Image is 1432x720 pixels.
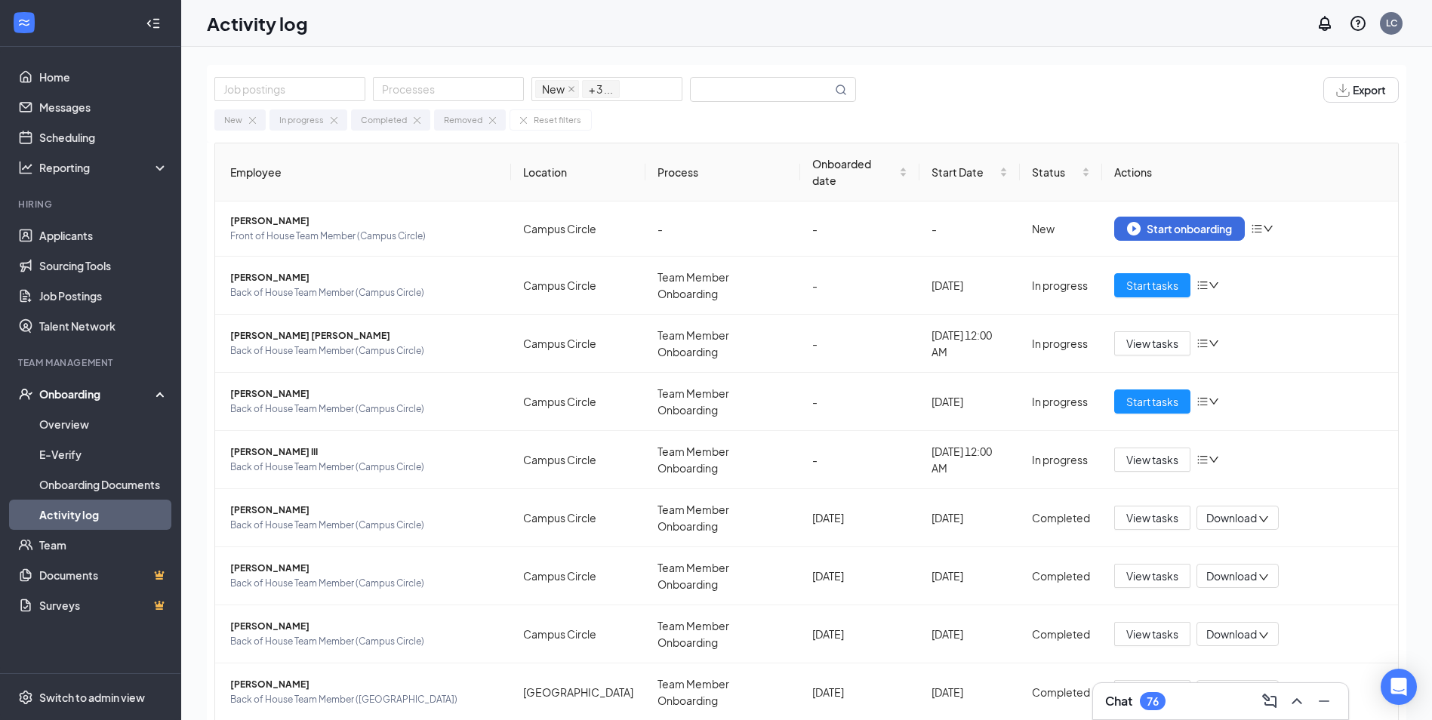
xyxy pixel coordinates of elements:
[1032,164,1079,180] span: Status
[1114,564,1190,588] button: View tasks
[1127,222,1232,235] div: Start onboarding
[1126,451,1178,468] span: View tasks
[812,451,907,468] div: -
[1261,692,1279,710] svg: ComposeMessage
[230,229,499,244] span: Front of House Team Member (Campus Circle)
[39,251,168,281] a: Sourcing Tools
[812,684,907,700] div: [DATE]
[1126,568,1178,584] span: View tasks
[511,373,645,431] td: Campus Circle
[39,690,145,705] div: Switch to admin view
[39,311,168,341] a: Talent Network
[230,619,499,634] span: [PERSON_NAME]
[800,143,919,202] th: Onboarded date
[542,81,565,97] span: New
[230,445,499,460] span: [PERSON_NAME] III
[1032,509,1090,526] div: Completed
[39,530,168,560] a: Team
[1258,630,1269,641] span: down
[511,257,645,315] td: Campus Circle
[1209,454,1219,465] span: down
[511,431,645,489] td: Campus Circle
[230,677,499,692] span: [PERSON_NAME]
[1196,337,1209,349] span: bars
[812,568,907,584] div: [DATE]
[230,503,499,518] span: [PERSON_NAME]
[1147,695,1159,708] div: 76
[1196,454,1209,466] span: bars
[511,605,645,663] td: Campus Circle
[17,15,32,30] svg: WorkstreamLogo
[645,431,801,489] td: Team Member Onboarding
[645,489,801,547] td: Team Member Onboarding
[230,692,499,707] span: Back of House Team Member ([GEOGRAPHIC_DATA])
[511,547,645,605] td: Campus Circle
[1209,280,1219,291] span: down
[1206,626,1257,642] span: Download
[1316,14,1334,32] svg: Notifications
[207,11,308,36] h1: Activity log
[511,489,645,547] td: Campus Circle
[230,460,499,475] span: Back of House Team Member (Campus Circle)
[230,270,499,285] span: [PERSON_NAME]
[645,202,801,257] td: -
[39,92,168,122] a: Messages
[1209,396,1219,407] span: down
[230,561,499,576] span: [PERSON_NAME]
[568,85,575,93] span: close
[1258,689,1282,713] button: ComposeMessage
[39,122,168,152] a: Scheduling
[1288,692,1306,710] svg: ChevronUp
[645,605,801,663] td: Team Member Onboarding
[39,386,156,402] div: Onboarding
[1114,506,1190,530] button: View tasks
[39,160,169,175] div: Reporting
[1032,220,1090,237] div: New
[812,393,907,410] div: -
[645,257,801,315] td: Team Member Onboarding
[18,160,33,175] svg: Analysis
[230,328,499,343] span: [PERSON_NAME] [PERSON_NAME]
[230,214,499,229] span: [PERSON_NAME]
[932,509,1008,526] div: [DATE]
[1032,451,1090,468] div: In progress
[1114,217,1245,241] button: Start onboarding
[39,469,168,500] a: Onboarding Documents
[835,84,847,96] svg: MagnifyingGlass
[932,626,1008,642] div: [DATE]
[1126,335,1178,352] span: View tasks
[932,568,1008,584] div: [DATE]
[1126,393,1178,410] span: Start tasks
[812,277,907,294] div: -
[1032,568,1090,584] div: Completed
[18,198,165,211] div: Hiring
[230,343,499,358] span: Back of House Team Member (Campus Circle)
[279,113,324,127] div: In progress
[39,439,168,469] a: E-Verify
[1032,393,1090,410] div: In progress
[39,220,168,251] a: Applicants
[1114,622,1190,646] button: View tasks
[511,143,645,202] th: Location
[230,285,499,300] span: Back of House Team Member (Campus Circle)
[230,402,499,417] span: Back of House Team Member (Campus Circle)
[932,327,1008,360] div: [DATE] 12:00 AM
[932,277,1008,294] div: [DATE]
[1323,77,1399,103] button: Export
[1114,389,1190,414] button: Start tasks
[1032,335,1090,352] div: In progress
[224,113,242,127] div: New
[919,202,1020,257] td: -
[1114,331,1190,355] button: View tasks
[1381,669,1417,705] div: Open Intercom Messenger
[645,373,801,431] td: Team Member Onboarding
[1020,143,1102,202] th: Status
[39,560,168,590] a: DocumentsCrown
[812,626,907,642] div: [DATE]
[812,509,907,526] div: [DATE]
[1285,689,1309,713] button: ChevronUp
[1349,14,1367,32] svg: QuestionInfo
[1126,626,1178,642] span: View tasks
[932,393,1008,410] div: [DATE]
[1251,223,1263,235] span: bars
